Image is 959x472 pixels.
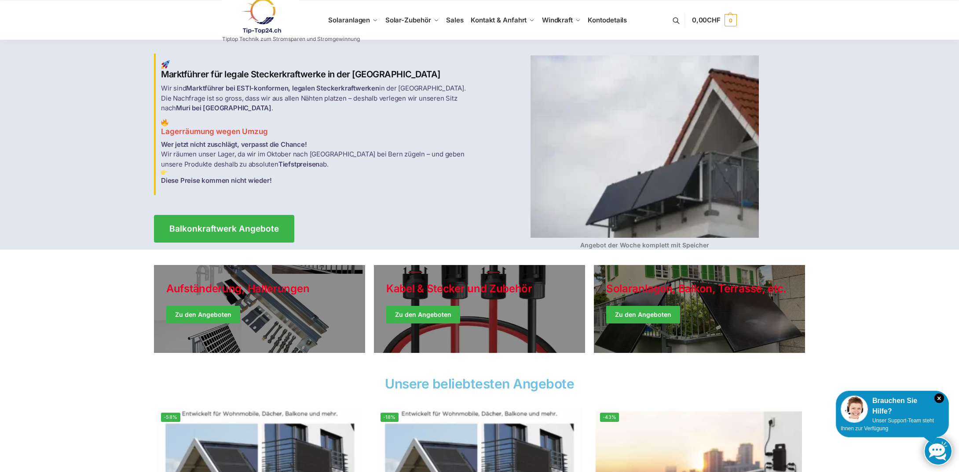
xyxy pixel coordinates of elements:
[154,215,294,243] a: Balkonkraftwerk Angebote
[161,140,307,149] strong: Wer jetzt nicht zuschlägt, verpasst die Chance!
[471,16,527,24] span: Kontakt & Anfahrt
[154,377,805,390] h2: Unsere beliebtesten Angebote
[161,60,170,69] img: Balkon-Terrassen-Kraftwerke 1
[443,0,467,40] a: Sales
[707,16,721,24] span: CHF
[161,84,474,113] p: Wir sind in der [GEOGRAPHIC_DATA]. Die Nachfrage ist so gross, dass wir aus allen Nähten platzen ...
[161,119,168,126] img: Balkon-Terrassen-Kraftwerke 2
[222,36,360,42] p: Tiptop Technik zum Stromsparen und Stromgewinnung
[374,265,585,353] a: Holiday Style
[467,0,538,40] a: Kontakt & Anfahrt
[580,241,709,249] strong: Angebot der Woche komplett mit Speicher
[161,119,474,137] h3: Lagerräumung wegen Umzug
[531,55,759,238] img: Balkon-Terrassen-Kraftwerke 4
[161,140,474,186] p: Wir räumen unser Lager, da wir im Oktober nach [GEOGRAPHIC_DATA] bei Bern zügeln – und geben unse...
[446,16,464,24] span: Sales
[161,60,474,80] h2: Marktführer für legale Steckerkraftwerke in der [GEOGRAPHIC_DATA]
[841,418,934,432] span: Unser Support-Team steht Ihnen zur Verfügung
[154,265,365,353] a: Holiday Style
[385,16,431,24] span: Solar-Zubehör
[161,176,271,185] strong: Diese Preise kommen nicht wieder!
[169,225,279,233] span: Balkonkraftwerk Angebote
[841,396,944,417] div: Brauchen Sie Hilfe?
[176,104,271,112] strong: Muri bei [GEOGRAPHIC_DATA]
[161,169,168,176] img: Balkon-Terrassen-Kraftwerke 3
[584,0,630,40] a: Kontodetails
[692,7,737,33] a: 0,00CHF 0
[588,16,627,24] span: Kontodetails
[278,160,319,168] strong: Tiefstpreisen
[841,396,868,423] img: Customer service
[186,84,379,92] strong: Marktführer bei ESTI-konformen, legalen Steckerkraftwerken
[594,265,805,353] a: Winter Jackets
[382,0,443,40] a: Solar-Zubehör
[725,14,737,26] span: 0
[538,0,585,40] a: Windkraft
[692,16,721,24] span: 0,00
[542,16,573,24] span: Windkraft
[934,393,944,403] i: Schließen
